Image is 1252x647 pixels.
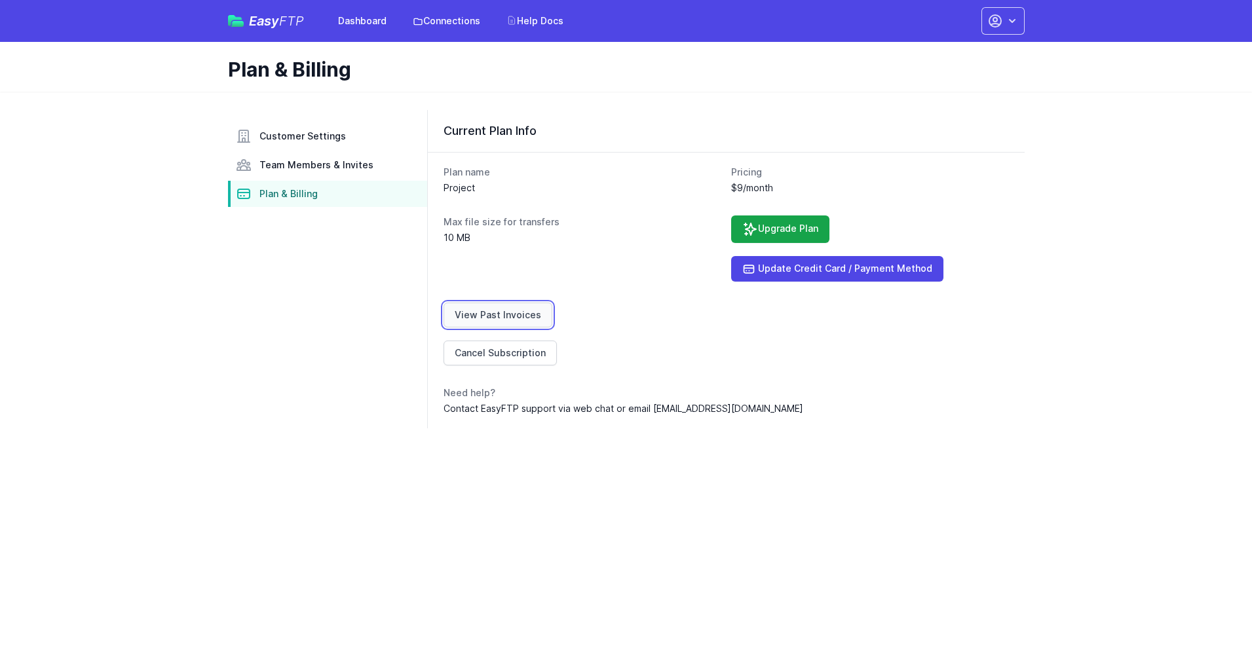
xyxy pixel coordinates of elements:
[444,181,721,194] dd: Project
[444,215,721,229] dt: Max file size for transfers
[228,152,427,178] a: Team Members & Invites
[228,123,427,149] a: Customer Settings
[228,15,244,27] img: easyftp_logo.png
[731,181,1009,194] dd: $9/month
[444,402,1009,415] dd: Contact EasyFTP support via web chat or email [EMAIL_ADDRESS][DOMAIN_NAME]
[731,215,829,243] a: Upgrade Plan
[731,256,943,282] a: Update Credit Card / Payment Method
[259,130,346,143] span: Customer Settings
[228,14,304,28] a: EasyFTP
[228,58,1014,81] h1: Plan & Billing
[444,166,721,179] dt: Plan name
[330,9,394,33] a: Dashboard
[259,187,318,200] span: Plan & Billing
[731,166,1009,179] dt: Pricing
[249,14,304,28] span: Easy
[259,158,373,172] span: Team Members & Invites
[279,13,304,29] span: FTP
[499,9,571,33] a: Help Docs
[405,9,488,33] a: Connections
[444,341,557,365] a: Cancel Subscription
[444,123,1009,139] h3: Current Plan Info
[444,303,552,327] a: View Past Invoices
[444,386,1009,399] dt: Need help?
[444,231,721,244] dd: 10 MB
[228,181,427,207] a: Plan & Billing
